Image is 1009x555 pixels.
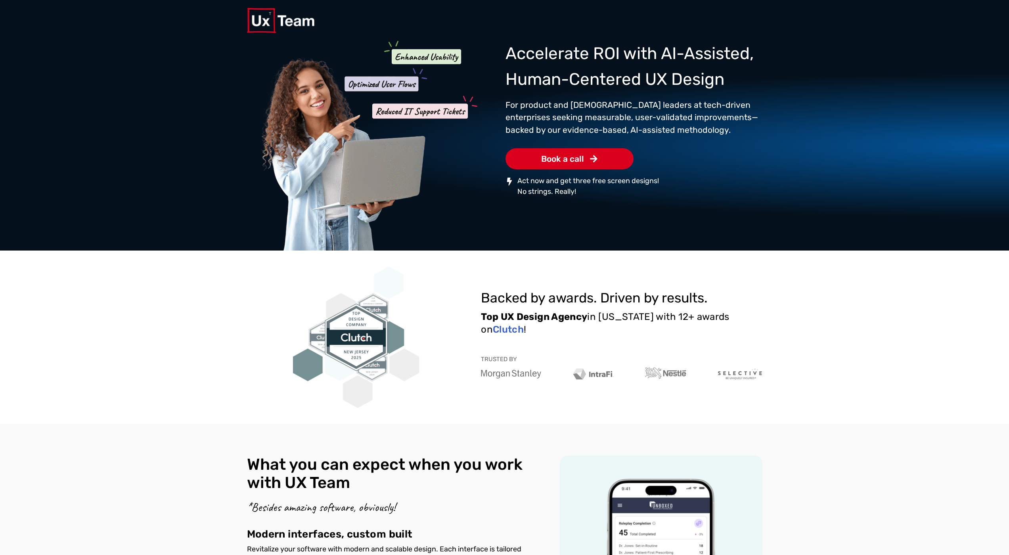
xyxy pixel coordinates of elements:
[247,455,528,492] h2: What you can expect when you work with UX Team
[481,356,517,362] p: TRUSTED BY
[505,99,762,136] p: For product and [DEMOGRAPHIC_DATA] leaders at tech-driven enterprises seeking measurable, user-va...
[573,366,614,382] img: IntraFi
[515,176,659,197] span: Act now and get three free screen designs! No strings. Really!
[493,324,524,335] a: Clutch
[247,498,528,516] p: *Besides amazing software, obviously!
[718,366,762,382] img: Selective
[481,310,762,336] p: in [US_STATE] with 12+ awards on !
[481,368,541,381] img: Morgan Stanley
[481,311,587,322] strong: Top UX Design Agency
[505,148,634,169] a: Book a call
[247,528,528,541] p: Modern interfaces, custom built
[481,290,708,306] span: Backed by awards. Driven by results.
[505,41,762,92] h1: Accelerate ROI with AI-Assisted, Human-Centered UX Design
[541,155,584,163] span: Book a call
[645,366,686,381] img: Nestle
